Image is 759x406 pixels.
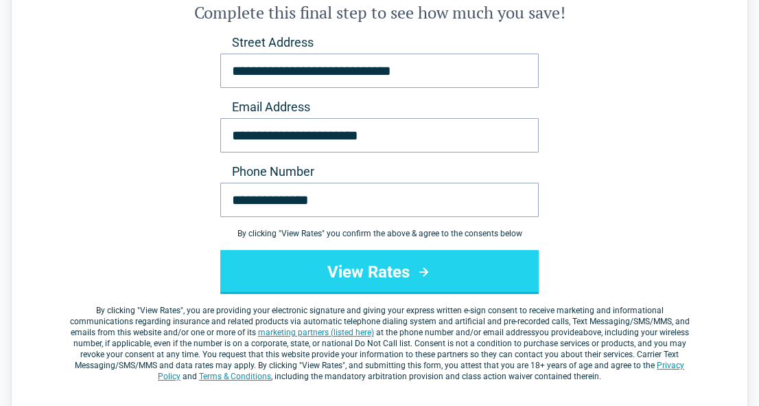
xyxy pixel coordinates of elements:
[199,372,271,381] a: Terms & Conditions
[258,328,374,337] a: marketing partners (listed here)
[220,250,539,294] button: View Rates
[220,228,539,239] div: By clicking " View Rates " you confirm the above & agree to the consents below
[67,1,692,23] h2: Complete this final step to see how much you save!
[220,163,539,180] label: Phone Number
[220,34,539,51] label: Street Address
[67,305,692,382] label: By clicking " ", you are providing your electronic signature and giving your express written e-si...
[220,99,539,115] label: Email Address
[140,306,180,315] span: View Rates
